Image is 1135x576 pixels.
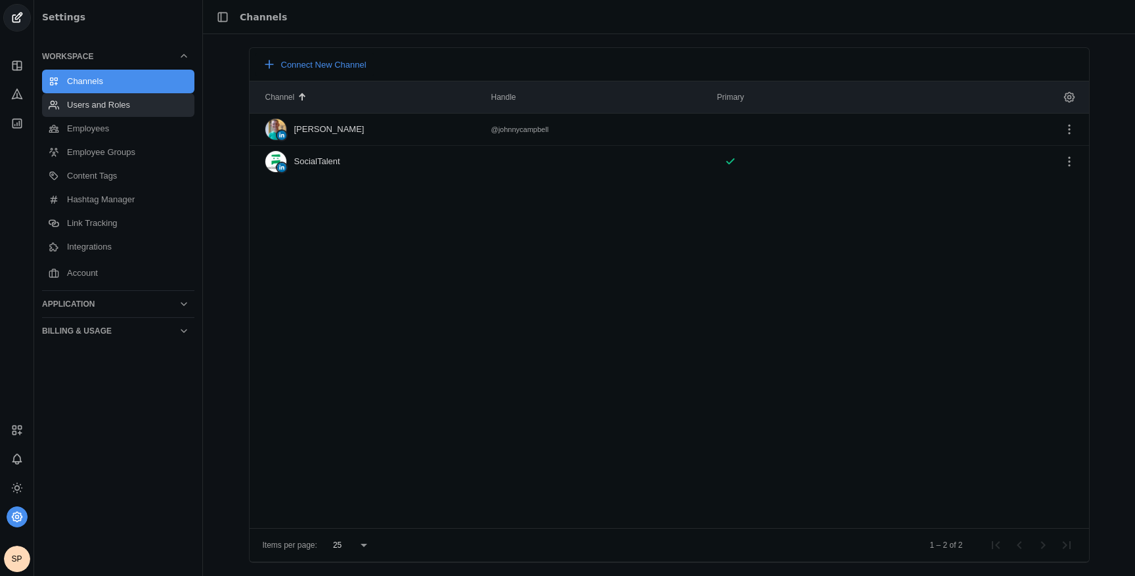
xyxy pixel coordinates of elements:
[42,46,194,67] mat-expansion-panel-header: Workspace
[491,92,528,102] div: Handle
[42,211,194,235] a: Link Tracking
[717,92,744,102] div: Primary
[42,117,194,141] a: Employees
[42,67,194,288] div: Workspace
[281,60,367,70] span: Connect New Channel
[491,124,549,135] div: @johnnycampbell
[42,188,194,211] a: Hashtag Manager
[333,541,342,550] span: 25
[42,164,194,188] a: Content Tags
[42,261,194,285] a: Account
[42,141,194,164] a: Employee Groups
[42,70,194,93] a: Channels
[263,539,317,552] div: Items per page:
[42,321,194,342] mat-expansion-panel-header: Billing & Usage
[42,326,179,336] div: Billing & Usage
[265,119,286,140] img: cache
[240,11,287,24] div: Channels
[265,92,307,102] div: Channel
[42,294,194,315] mat-expansion-panel-header: Application
[294,124,365,135] div: [PERSON_NAME]
[1057,150,1081,173] app-icon-button: Channel Menu
[1057,118,1081,141] app-icon-button: Channel Menu
[265,151,286,172] img: cache
[265,92,295,102] div: Channel
[42,235,194,259] a: Integrations
[255,53,374,76] button: Connect New Channel
[717,92,756,102] div: Primary
[4,546,30,572] button: SP
[929,539,962,552] div: 1 – 2 of 2
[42,51,179,62] div: Workspace
[42,299,179,309] div: Application
[491,92,516,102] div: Handle
[42,93,194,117] a: Users and Roles
[294,156,340,167] div: SocialTalent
